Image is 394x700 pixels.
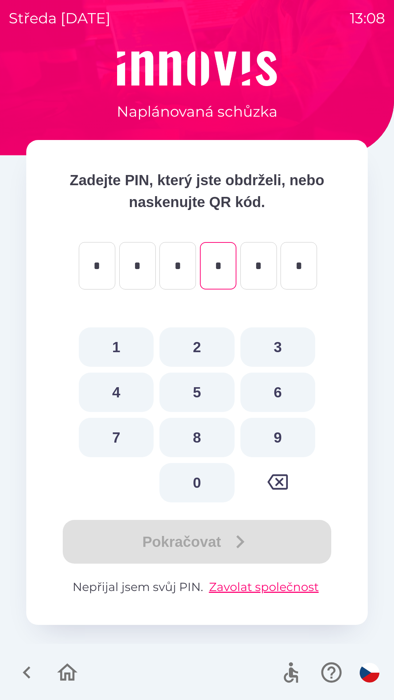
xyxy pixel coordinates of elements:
button: Zavolat společnost [206,578,322,596]
button: 3 [240,327,315,367]
button: 7 [79,418,154,457]
img: Logo [26,51,368,86]
button: 8 [159,418,234,457]
button: 0 [159,463,234,502]
p: středa [DATE] [9,7,111,29]
p: Naplánovaná schůzka [117,101,278,122]
button: 4 [79,373,154,412]
p: 13:08 [350,7,385,29]
p: Nepřijal jsem svůj PIN. [55,578,339,596]
button: 5 [159,373,234,412]
button: 9 [240,418,315,457]
button: 1 [79,327,154,367]
img: cs flag [360,663,379,682]
p: Zadejte PIN, který jste obdrželi, nebo naskenujte QR kód. [55,169,339,213]
button: 2 [159,327,234,367]
button: 6 [240,373,315,412]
